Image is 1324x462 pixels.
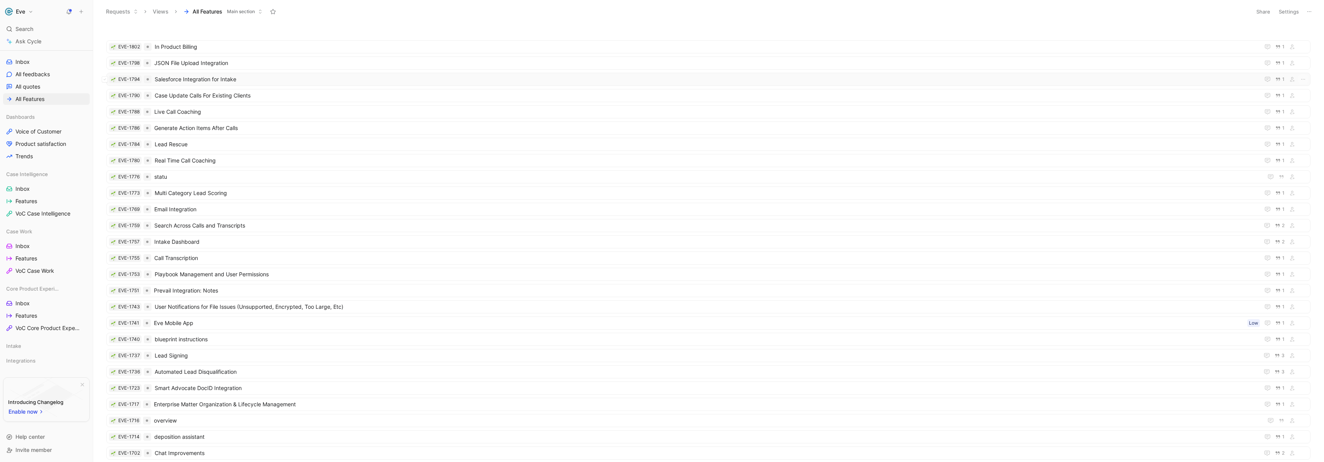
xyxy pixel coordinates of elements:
[155,367,1256,376] span: Automated Lead Disqualification
[118,384,140,392] div: EVE-1723
[1282,61,1285,65] span: 1
[118,287,139,294] div: EVE-1751
[1281,353,1285,358] span: 3
[111,450,116,456] button: 🌱
[118,205,140,213] div: EVE-1769
[1282,126,1285,130] span: 1
[154,58,1257,68] span: JSON File Upload Integration
[111,191,116,196] img: 🌱
[15,37,41,46] span: Ask Cycle
[106,235,1310,248] a: 🌱EVE-1757Intake Dashboard2
[3,226,90,237] div: Case Work
[106,203,1310,216] a: 🌱EVE-1769Email Integration1
[3,226,90,277] div: Case WorkInboxFeaturesVoC Case Work
[111,304,116,310] button: 🌱
[1275,6,1302,17] button: Settings
[106,73,1310,86] a: 🌱EVE-1794Salesforce Integration for Intake1
[9,407,39,416] span: Enable now
[111,418,116,423] div: 🌱
[154,286,1257,295] span: Prevail Integration: Notes
[3,310,90,322] a: Features
[1282,288,1285,293] span: 1
[118,222,140,229] div: EVE-1759
[3,322,90,334] a: VoC Core Product Experience
[15,433,45,440] span: Help center
[106,154,1310,167] a: 🌱EVE-1780Real Time Call Coaching1
[111,239,116,245] button: 🌱
[111,255,116,261] div: 🌱
[118,335,140,343] div: EVE-1740
[106,365,1310,378] a: 🌱EVE-1736Automated Lead Disqualification3
[106,187,1310,200] a: 🌱EVE-1773Multi Category Lead Scoring1
[1274,205,1286,214] button: 1
[111,93,116,98] div: 🌱
[3,355,90,369] div: Integrations
[15,210,70,217] span: VoC Case Intelligence
[111,77,116,82] img: 🌱
[3,340,90,352] div: Intake
[1274,433,1286,441] button: 1
[3,68,90,80] a: All feedbacks
[111,370,116,375] img: 🌱
[15,140,66,148] span: Product satisfaction
[1274,335,1286,344] button: 1
[15,58,30,66] span: Inbox
[1274,156,1286,165] button: 1
[106,56,1310,70] a: 🌱EVE-1798JSON File Upload Integration1
[111,45,116,50] img: 🌱
[3,111,90,162] div: DashboardsVoice of CustomerProduct satisfactionTrends
[111,451,116,456] img: 🌱
[111,159,116,163] img: 🌱
[118,108,140,116] div: EVE-1788
[118,303,140,311] div: EVE-1743
[111,354,116,358] img: 🌱
[154,221,1256,230] span: Search Across Calls and Transcripts
[154,107,1257,116] span: Live Call Coaching
[1282,256,1285,260] span: 1
[1282,142,1285,147] span: 1
[15,95,44,103] span: All Features
[111,353,116,358] div: 🌱
[193,8,222,15] span: All Features
[106,138,1310,151] a: 🌱EVE-1784Lead Rescue1
[1282,110,1285,114] span: 1
[155,270,1257,279] span: Playbook Management and User Permissions
[111,190,116,196] button: 🌱
[118,59,140,67] div: EVE-1798
[111,44,116,50] button: 🌱
[1274,303,1286,311] button: 1
[8,397,63,407] div: Introducing Changelog
[106,40,1310,53] a: 🌱EVE-1802In Product Billing1
[154,253,1257,263] span: Call Transcription
[6,170,48,178] span: Case Intelligence
[10,378,83,417] img: bg-BLZuj68n.svg
[3,36,90,47] a: Ask Cycle
[111,337,116,342] button: 🌱
[3,81,90,92] a: All quotes
[15,242,30,250] span: Inbox
[1274,384,1286,392] button: 1
[118,417,139,424] div: EVE-1716
[1282,207,1285,212] span: 1
[3,151,90,162] a: Trends
[111,320,116,326] div: 🌱
[154,205,1257,214] span: Email Integration
[106,398,1310,411] a: 🌱EVE-1717Enterprise Matter Organization & Lifecycle Management1
[155,156,1257,165] span: Real Time Call Coaching
[3,340,90,354] div: Intake
[6,357,36,364] span: Integrations
[111,369,116,375] div: 🌱
[1282,191,1285,195] span: 1
[118,238,140,246] div: EVE-1757
[111,60,116,66] div: 🌱
[1274,270,1286,279] button: 1
[1282,223,1285,228] span: 2
[1273,351,1286,360] button: 3
[155,351,1256,360] span: Lead Signing
[1282,44,1285,49] span: 1
[154,237,1256,246] span: Intake Dashboard
[111,142,116,147] button: 🌱
[3,298,90,309] a: Inbox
